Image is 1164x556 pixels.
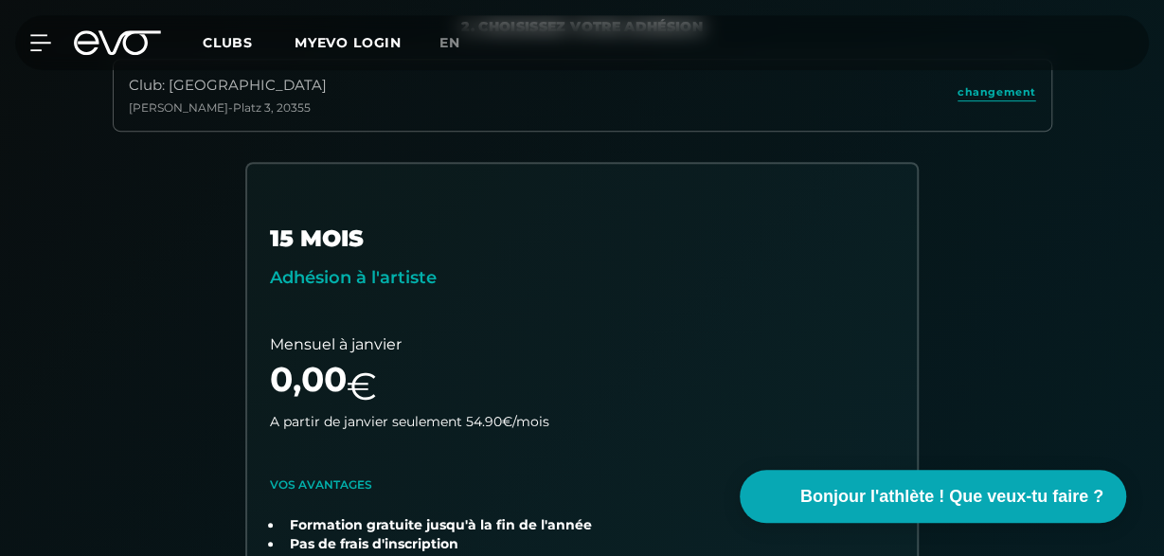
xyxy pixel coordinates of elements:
span: Clubs [203,34,253,51]
a: MYEVO LOGIN [295,34,402,51]
a: changement [958,84,1036,106]
button: Bonjour l'athlète ! Que veux-tu faire ? [740,470,1126,523]
a: Clubs [203,33,291,51]
div: Club: [GEOGRAPHIC_DATA] [129,75,327,97]
a: en [439,32,483,54]
div: [PERSON_NAME]-Platz 3, 20355 [129,100,327,116]
span: changement [958,84,1036,100]
span: Bonjour l'athlète ! Que veux-tu faire ? [800,484,1103,510]
span: en [439,34,460,51]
